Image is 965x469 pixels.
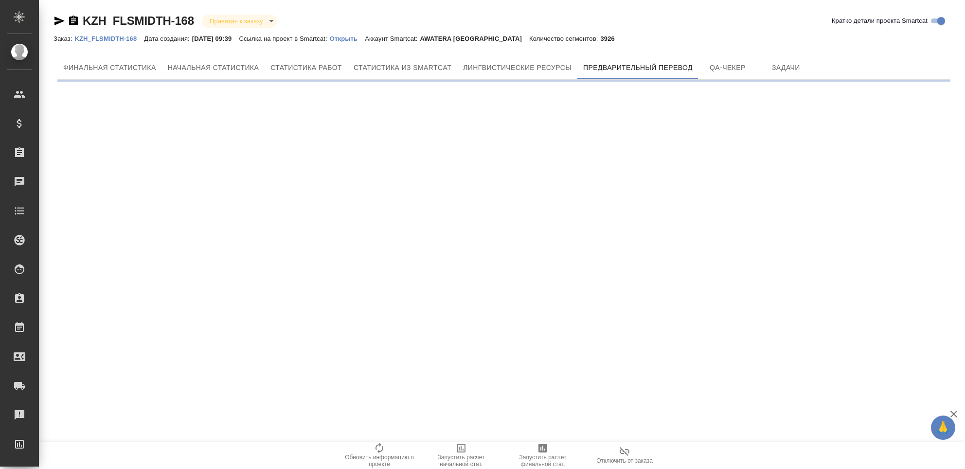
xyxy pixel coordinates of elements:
p: Открыть [330,35,365,42]
span: Задачи [763,62,809,74]
p: Ссылка на проект в Smartcat: [239,35,329,42]
button: Скопировать ссылку [68,15,79,27]
a: KZH_FLSMIDTH-168 [83,14,194,27]
span: QA-чекер [704,62,751,74]
p: KZH_FLSMIDTH-168 [74,35,144,42]
button: Привязан к заказу [207,17,266,25]
span: Начальная статистика [168,62,259,74]
p: Количество сегментов: [529,35,600,42]
span: Статистика из Smartcat [354,62,451,74]
p: Заказ: [54,35,74,42]
span: Финальная статистика [63,62,156,74]
p: Дата создания: [144,35,192,42]
p: 3926 [600,35,622,42]
span: Кратко детали проекта Smartcat [832,16,928,26]
span: Статистика работ [270,62,342,74]
p: Аккаунт Smartcat: [365,35,420,42]
p: AWATERA [GEOGRAPHIC_DATA] [420,35,529,42]
span: Предварительный перевод [583,62,693,74]
span: 🙏 [935,417,951,438]
button: 🙏 [931,416,955,440]
div: Привязан к заказу [202,15,277,28]
span: Лингвистические ресурсы [463,62,572,74]
a: Открыть [330,34,365,42]
button: Скопировать ссылку для ЯМессенджера [54,15,65,27]
p: [DATE] 09:39 [192,35,239,42]
a: KZH_FLSMIDTH-168 [74,34,144,42]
